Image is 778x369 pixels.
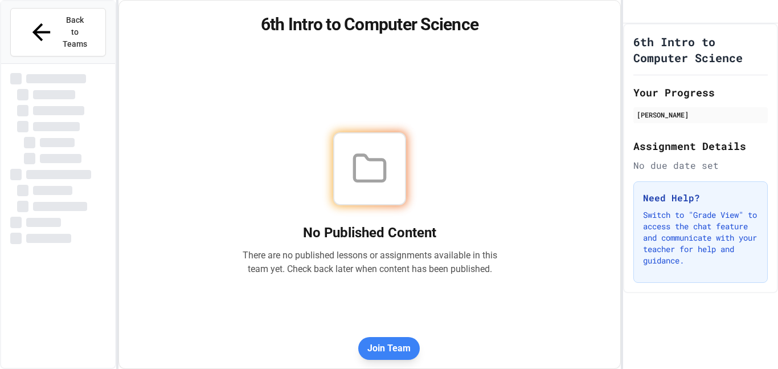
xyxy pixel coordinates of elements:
h1: 6th Intro to Computer Science [633,34,768,66]
h1: 6th Intro to Computer Science [133,14,607,35]
button: Back to Teams [10,8,106,56]
h2: Your Progress [633,84,768,100]
div: No due date set [633,159,768,172]
h2: Assignment Details [633,138,768,154]
h2: No Published Content [242,224,497,242]
button: Join Team [358,337,420,360]
h3: Need Help? [643,191,758,205]
div: [PERSON_NAME] [637,110,764,120]
span: Back to Teams [62,14,88,50]
p: There are no published lessons or assignments available in this team yet. Check back later when c... [242,249,497,276]
p: Switch to "Grade View" to access the chat feature and communicate with your teacher for help and ... [643,209,758,266]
